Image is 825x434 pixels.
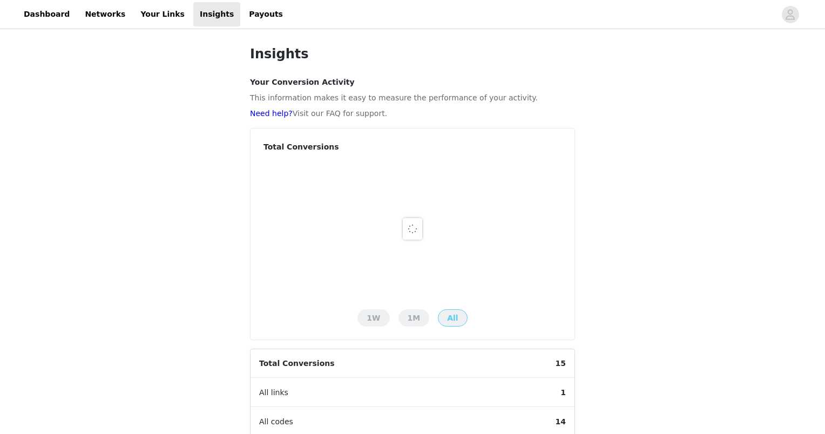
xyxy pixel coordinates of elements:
[250,44,575,64] h1: Insights
[263,141,562,153] h4: Total Conversions
[250,108,575,119] p: Visit our FAQ for support.
[250,77,575,88] h4: Your Conversion Activity
[552,378,574,407] span: 1
[242,2,289,26] a: Payouts
[785,6,795,23] div: avatar
[193,2,240,26] a: Insights
[251,378,297,407] span: All links
[251,349,343,378] span: Total Conversions
[357,309,389,327] button: 1W
[250,92,575,104] p: This information makes it easy to measure the performance of your activity.
[134,2,191,26] a: Your Links
[250,109,293,118] a: Need help?
[78,2,132,26] a: Networks
[398,309,430,327] button: 1M
[438,309,467,327] button: All
[547,349,574,378] span: 15
[17,2,76,26] a: Dashboard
